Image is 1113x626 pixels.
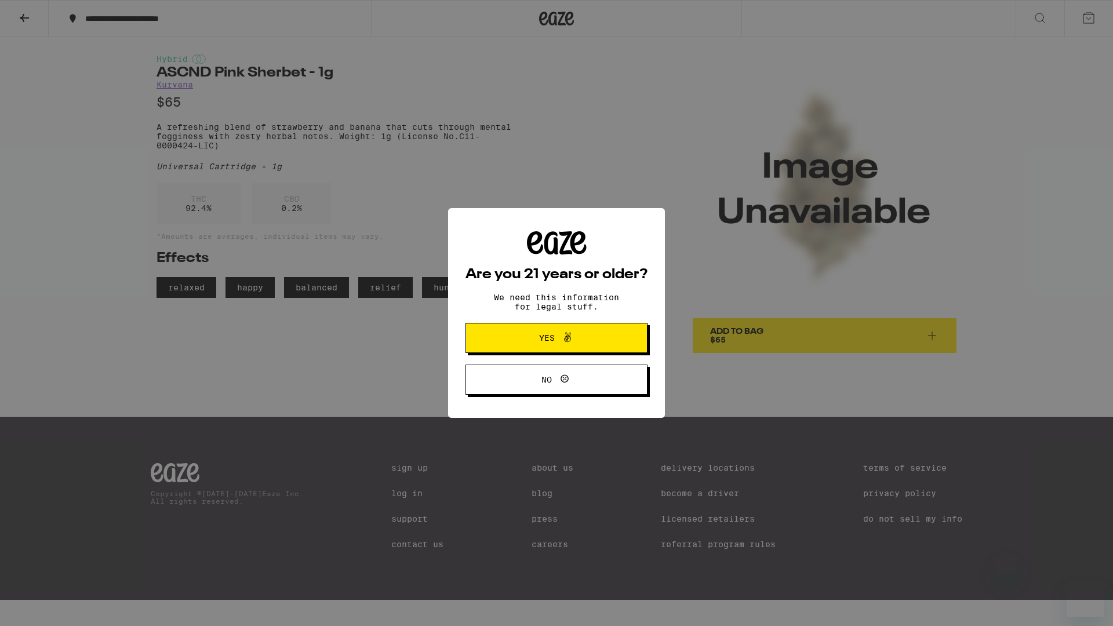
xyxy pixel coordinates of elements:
button: Yes [465,323,648,353]
button: No [465,365,648,395]
p: We need this information for legal stuff. [484,293,629,311]
iframe: Close message [995,552,1018,575]
span: No [541,376,552,384]
iframe: Button to launch messaging window [1067,580,1104,617]
h2: Are you 21 years or older? [465,268,648,282]
span: Yes [539,334,555,342]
